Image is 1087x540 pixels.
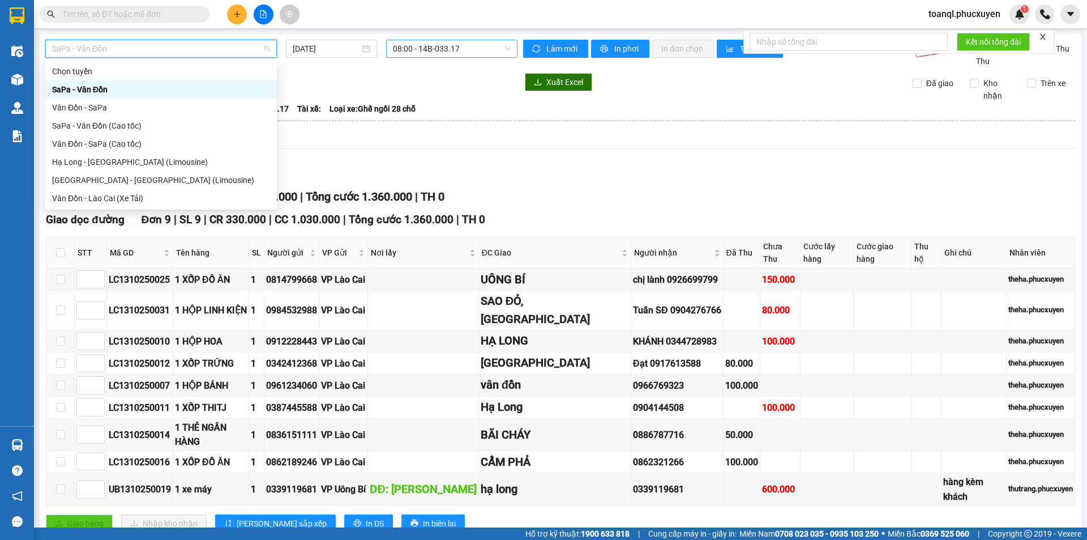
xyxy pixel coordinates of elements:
span: Đã giao [922,77,958,90]
span: notification [12,491,23,501]
div: 100.000 [762,401,799,415]
span: VP Gửi [322,246,356,259]
span: In phơi [614,42,640,55]
div: 0862189246 [266,455,317,469]
div: Vân Đồn - SaPa [45,99,277,117]
div: 1 xe máy [175,482,247,496]
div: 0387445588 [266,401,317,415]
div: Vân Đồn - Lào Cai (Xe Tải) [45,189,277,207]
div: Hạ Long - [GEOGRAPHIC_DATA] (Limousine) [52,156,270,168]
span: CR 330.000 [209,213,266,226]
div: Đạt 0917613588 [633,356,721,371]
div: 0836151111 [266,428,317,442]
div: theha.phucxuyen [1008,429,1073,440]
div: 0814799668 [266,273,317,287]
div: VP Lào Cai [321,303,366,317]
div: 1 [251,455,262,469]
div: 150.000 [762,273,799,287]
div: 1 [251,273,262,287]
span: | [300,190,303,203]
td: LC1310250014 [107,419,173,451]
td: VP Lào Cai [319,269,368,291]
span: plus [233,10,241,18]
span: 08:00 - 14B-033.17 [393,40,511,57]
strong: 0886 027 027 [88,74,138,83]
span: Người nhận [634,246,712,259]
span: Hỗ trợ kỹ thuật: [525,528,630,540]
span: close [1039,33,1047,41]
div: 1 XỐP ĐỒ ĂN [175,273,247,287]
img: logo [7,74,27,129]
span: | [415,190,418,203]
td: VP Lào Cai [319,451,368,473]
span: sort-ascending [224,519,232,528]
div: 1 [251,356,262,371]
div: hạ long [481,481,629,498]
img: warehouse-icon [11,102,23,114]
th: Cước lấy hàng [801,237,854,269]
div: LC1310250011 [109,401,171,415]
button: sort-ascending[PERSON_NAME] sắp xếp [215,515,336,533]
div: Hạ Long - Hà Nội (Limousine) [45,153,277,171]
span: Cung cấp máy in - giấy in: [648,528,737,540]
div: 1 [251,482,262,496]
div: SaPa - Vân Đồn (Cao tốc) [52,120,270,132]
div: VP Lào Cai [321,356,366,371]
div: 100.000 [725,379,758,393]
td: VP Lào Cai [319,419,368,451]
span: CC 1.030.000 [275,213,340,226]
div: KHÁNH 0344728983 [633,334,721,348]
td: LC1310250012 [107,352,173,375]
span: Nơi lấy [371,246,467,259]
div: CẨM PHẢ [481,453,629,471]
span: Miền Nam [739,528,879,540]
div: 80.000 [725,356,758,371]
div: Vân Đồn - SaPa (Cao tốc) [52,138,270,150]
span: ⚪️ [881,532,885,536]
div: VP Lào Cai [321,273,366,287]
td: VP Lào Cai [319,291,368,330]
th: SL [249,237,264,269]
strong: 0708 023 035 - 0935 103 250 [775,529,879,538]
span: aim [285,10,293,18]
div: LC1310250025 [109,273,171,287]
div: HẠ LONG [481,332,629,350]
div: theha.phucxuyen [1008,456,1073,467]
div: 1 [251,379,262,393]
span: SL 9 [179,213,201,226]
td: VP Lào Cai [319,397,368,419]
span: search [47,10,55,18]
div: thutrang.phucxuyen [1008,483,1073,495]
div: LC1310250007 [109,379,171,393]
div: VP Uông Bí [321,482,366,496]
strong: 02033 616 626 - [105,63,165,73]
img: icon-new-feature [1015,9,1025,19]
div: 0339119681 [266,482,317,496]
strong: 0888 827 827 - 0848 827 827 [84,41,163,61]
span: Loại xe: Ghế ngồi 28 chỗ [329,103,416,115]
div: [GEOGRAPHIC_DATA] - [GEOGRAPHIC_DATA] (Limousine) [52,174,270,186]
button: uploadGiao hàng [46,515,113,533]
span: sync [532,45,542,54]
div: 1 [251,428,262,442]
div: 0886787716 [633,428,721,442]
span: caret-down [1065,9,1076,19]
span: printer [353,519,361,528]
button: plus [227,5,247,24]
span: printer [600,45,610,54]
span: ĐC Giao [482,246,619,259]
button: In đơn chọn [652,40,714,58]
span: In biên lai [423,517,456,530]
th: Chưa Thu [760,237,801,269]
span: Tổng cước 1.360.000 [306,190,412,203]
button: Kết nối tổng đài [957,33,1030,51]
img: phone-icon [1040,9,1050,19]
strong: Công ty TNHH Phúc Xuyên [35,6,162,18]
span: Mã GD [110,246,161,259]
div: LC1310250012 [109,356,171,371]
span: Người gửi [267,246,307,259]
td: LC1310250025 [107,269,173,291]
span: question-circle [12,465,23,476]
div: vân đồn [481,376,629,394]
th: Tên hàng [173,237,249,269]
